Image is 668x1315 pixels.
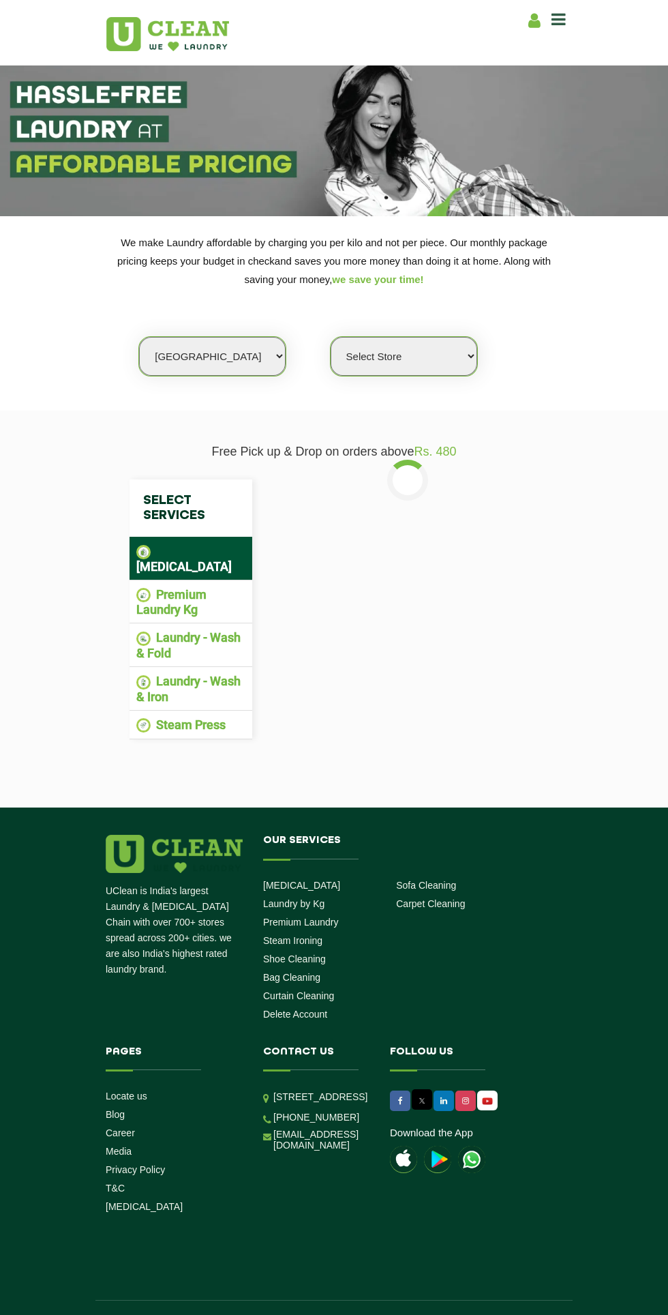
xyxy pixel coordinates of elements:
a: Blog [106,1109,125,1120]
a: Laundry by Kg [263,898,324,909]
h4: Our Services [263,835,530,859]
a: Privacy Policy [106,1164,165,1175]
li: Laundry - Wash & Iron [136,674,245,704]
h4: Pages [106,1046,232,1071]
img: UClean Laundry and Dry Cleaning [106,17,229,51]
img: Steam Press [136,718,151,733]
a: [MEDICAL_DATA] [106,1201,183,1212]
a: Curtain Cleaning [263,990,334,1001]
span: Rs. 480 [414,445,457,458]
img: logo.png [106,835,243,873]
li: Premium Laundry Kg [136,587,245,617]
img: Dry Cleaning [136,545,151,559]
li: [MEDICAL_DATA] [136,544,245,574]
a: Locate us [106,1091,147,1102]
a: Bag Cleaning [263,972,320,983]
li: Steam Press [136,718,245,733]
img: playstoreicon.png [424,1146,451,1173]
a: Career [106,1127,135,1138]
a: Carpet Cleaning [396,898,465,909]
p: We make Laundry affordable by charging you per kilo and not per piece. Our monthly package pricin... [106,233,562,289]
a: Shoe Cleaning [263,954,326,964]
a: Premium Laundry [263,917,339,928]
span: we save your time! [332,274,423,285]
img: Laundry - Wash & Fold [136,632,151,646]
img: apple-icon.png [390,1146,417,1173]
img: Premium Laundry Kg [136,588,151,602]
img: Laundry - Wash & Iron [136,675,151,690]
img: UClean Laundry and Dry Cleaning [479,1094,496,1108]
h4: Select Services [130,479,252,537]
a: Steam Ironing [263,935,322,946]
a: Sofa Cleaning [396,880,456,891]
a: Delete Account [263,1009,327,1020]
a: [MEDICAL_DATA] [263,880,340,891]
p: Free Pick up & Drop on orders above [106,445,562,459]
p: UClean is India's largest Laundry & [MEDICAL_DATA] Chain with over 700+ stores spread across 200+... [106,883,243,977]
li: Laundry - Wash & Fold [136,630,245,660]
a: Media [106,1146,132,1157]
a: Download the App [390,1127,473,1138]
h4: Contact us [263,1046,369,1071]
img: UClean Laundry and Dry Cleaning [458,1146,485,1173]
p: [STREET_ADDRESS] [273,1089,369,1105]
a: T&C [106,1183,125,1194]
h4: Follow us [390,1046,517,1071]
a: [PHONE_NUMBER] [273,1112,359,1123]
a: [EMAIL_ADDRESS][DOMAIN_NAME] [273,1129,369,1151]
